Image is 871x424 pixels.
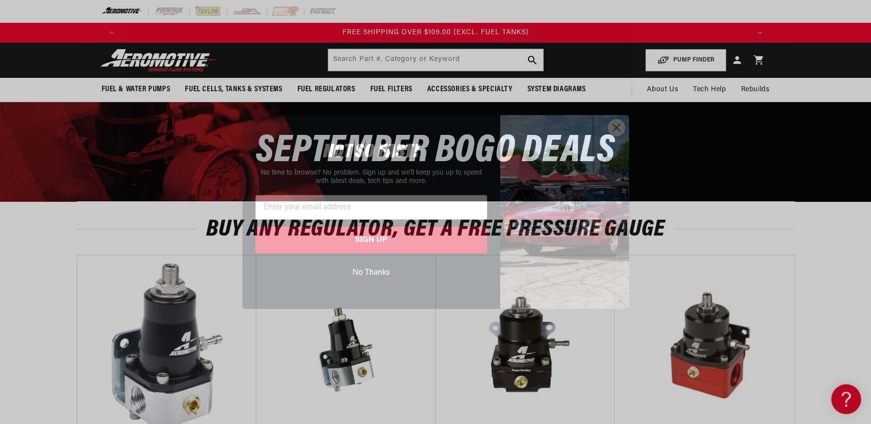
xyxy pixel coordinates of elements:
[255,195,487,220] input: Enter your email address
[255,263,487,282] button: No Thanks
[323,142,419,162] span: NOT SO FAST!
[255,227,487,253] button: SIGN UP
[608,119,625,136] button: Close dialog
[261,169,482,185] span: No time to browse? No problem. Sign up and we'll keep you up to speed with latest deals, tech tip...
[500,115,629,308] img: 85cdd541-2605-488b-b08c-a5ee7b438a35.jpeg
